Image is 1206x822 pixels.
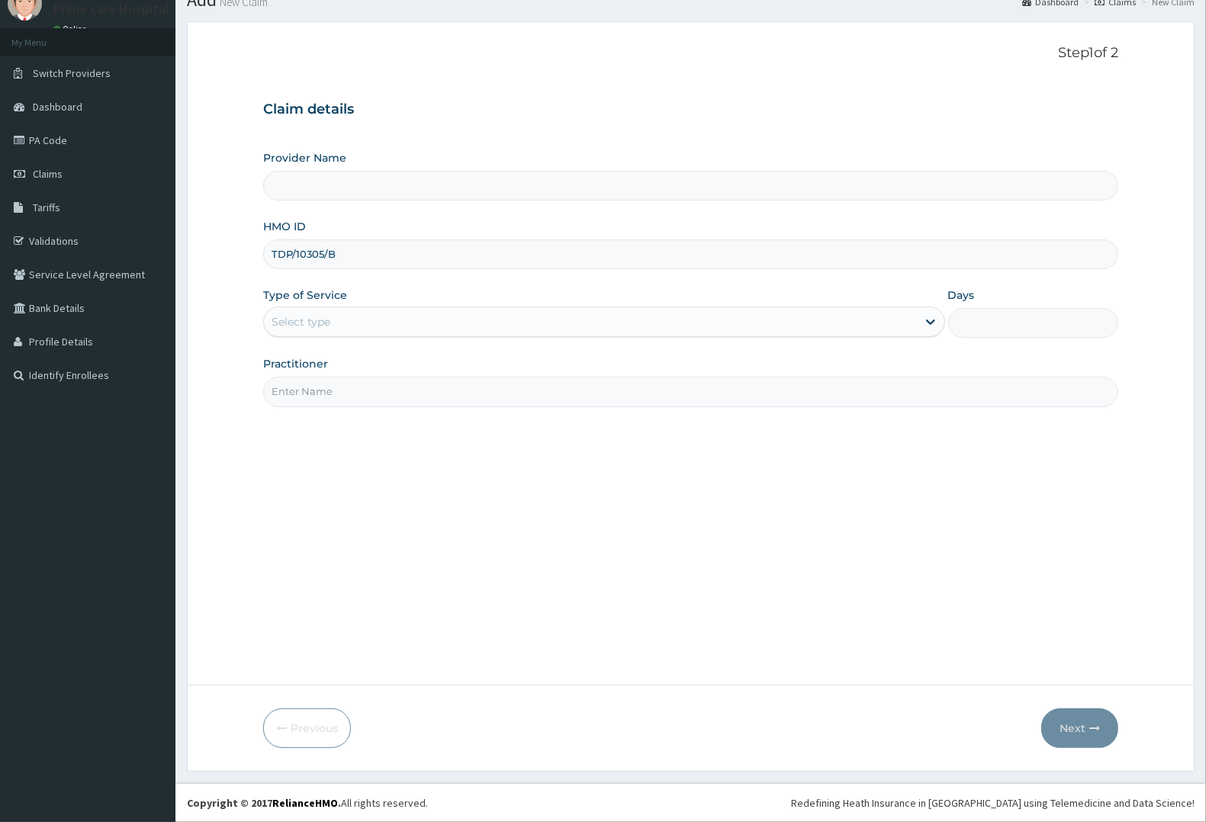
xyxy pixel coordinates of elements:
div: Select type [272,314,330,329]
a: RelianceHMO [272,796,338,810]
span: Tariffs [33,201,60,214]
label: Practitioner [263,356,328,371]
label: HMO ID [263,219,306,234]
strong: Copyright © 2017 . [187,796,341,810]
p: Step 1 of 2 [263,45,1118,62]
label: Provider Name [263,150,346,165]
h3: Claim details [263,101,1118,118]
span: Claims [33,167,63,181]
footer: All rights reserved. [175,783,1206,822]
div: Redefining Heath Insurance in [GEOGRAPHIC_DATA] using Telemedicine and Data Science! [791,795,1195,811]
button: Next [1041,708,1118,748]
label: Type of Service [263,287,347,303]
button: Previous [263,708,351,748]
input: Enter Name [263,377,1118,406]
span: Switch Providers [33,66,111,80]
p: Prime care Hospital [53,2,169,16]
label: Days [948,287,975,303]
a: Online [53,24,90,34]
span: Dashboard [33,100,82,114]
input: Enter HMO ID [263,239,1118,269]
